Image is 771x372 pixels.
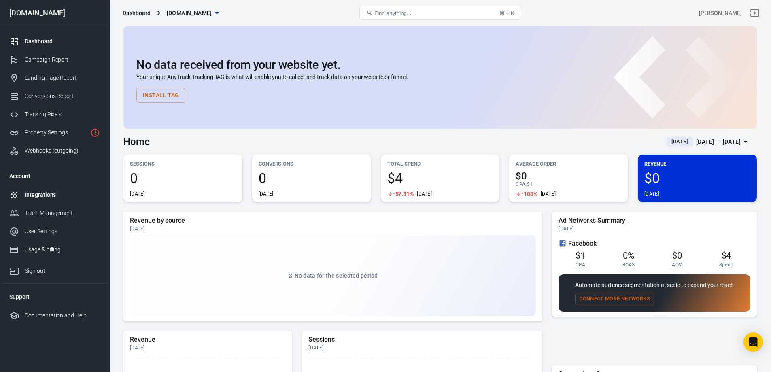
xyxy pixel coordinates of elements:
div: [DATE] [308,344,536,351]
h5: Ad Networks Summary [559,217,750,225]
div: [DATE] [541,191,556,197]
div: [DATE] [130,344,286,351]
div: Team Management [25,209,100,217]
span: sleepbetterinfo.com [167,8,212,18]
span: $1 [576,251,585,261]
div: Facebook [559,238,750,248]
span: Spend [719,261,734,268]
span: CPA [576,261,585,268]
p: Total Spend [387,159,493,168]
button: Find anything...⌘ + K [359,6,521,20]
p: Average Order [516,159,622,168]
div: [DATE] [644,191,659,197]
span: $0 [644,171,750,185]
div: [DATE] [559,225,750,232]
span: 0 [130,171,236,185]
h5: Sessions [308,336,536,344]
svg: Facebook Ads [559,238,567,248]
a: Usage & billing [3,240,106,259]
div: [DATE] [130,191,145,197]
span: -57.31% [393,191,414,197]
div: Usage & billing [25,245,100,254]
a: Team Management [3,204,106,222]
div: Conversions Report [25,92,100,100]
button: Connect More Networks [575,293,654,305]
a: Sign out [3,259,106,280]
div: Tracking Pixels [25,110,100,119]
p: Automate audience segmentation at scale to expand your reach [575,281,734,289]
a: Tracking Pixels [3,105,106,123]
div: Landing Page Report [25,74,100,82]
div: [DATE] [417,191,432,197]
h5: Revenue [130,336,286,344]
span: No data for the selected period [295,272,378,279]
li: Account [3,166,106,186]
h2: No data received from your website yet. [136,58,744,71]
span: AOV [672,261,682,268]
a: User Settings [3,222,106,240]
span: CPA : [516,181,527,187]
button: [DOMAIN_NAME] [164,6,222,21]
div: Documentation and Help [25,311,100,320]
p: Revenue [644,159,750,168]
p: Conversions [259,159,365,168]
div: User Settings [25,227,100,236]
span: [DATE] [668,138,691,146]
button: Install Tag [136,88,185,103]
div: Open Intercom Messenger [743,332,763,352]
a: Webhooks (outgoing) [3,142,106,160]
div: [DATE] [259,191,274,197]
li: Support [3,287,106,306]
div: Account id: ssz0EPfR [699,9,742,17]
h3: Home [123,136,150,147]
div: Integrations [25,191,100,199]
a: Campaign Report [3,51,106,69]
span: 0 [259,171,365,185]
div: Campaign Report [25,55,100,64]
div: Dashboard [25,37,100,46]
a: Property Settings [3,123,106,142]
div: ⌘ + K [499,10,514,16]
span: 0% [623,251,634,261]
div: Webhooks (outgoing) [25,147,100,155]
span: $4 [387,171,493,185]
div: [DATE] － [DATE] [696,137,741,147]
div: Dashboard [123,9,151,17]
p: Sessions [130,159,236,168]
button: [DATE][DATE] － [DATE] [660,135,757,149]
span: $1 [527,181,533,187]
div: [DATE] [130,225,536,232]
span: $0 [516,171,622,181]
span: ROAS [622,261,635,268]
span: $0 [672,251,682,261]
div: Sign out [25,267,100,275]
div: Property Settings [25,128,87,137]
a: Sign out [745,3,765,23]
a: Integrations [3,186,106,204]
span: -100% [521,191,537,197]
svg: Property is not installed yet [90,128,100,138]
span: Find anything... [374,10,411,16]
h5: Revenue by source [130,217,536,225]
span: $4 [722,251,731,261]
a: Dashboard [3,32,106,51]
div: [DOMAIN_NAME] [3,9,106,17]
a: Landing Page Report [3,69,106,87]
a: Conversions Report [3,87,106,105]
p: Your unique AnyTrack Tracking TAG is what will enable you to collect and track data on your websi... [136,73,744,81]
